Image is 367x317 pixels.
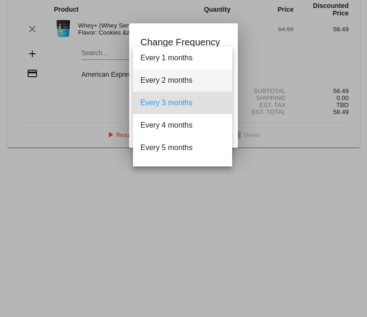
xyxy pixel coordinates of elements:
[140,159,225,181] span: Every 6 months
[140,69,225,92] span: Every 2 months
[140,137,225,159] span: Every 5 months
[140,47,225,69] span: Every 1 months
[140,114,225,137] span: Every 4 months
[140,92,225,114] span: Every 3 months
